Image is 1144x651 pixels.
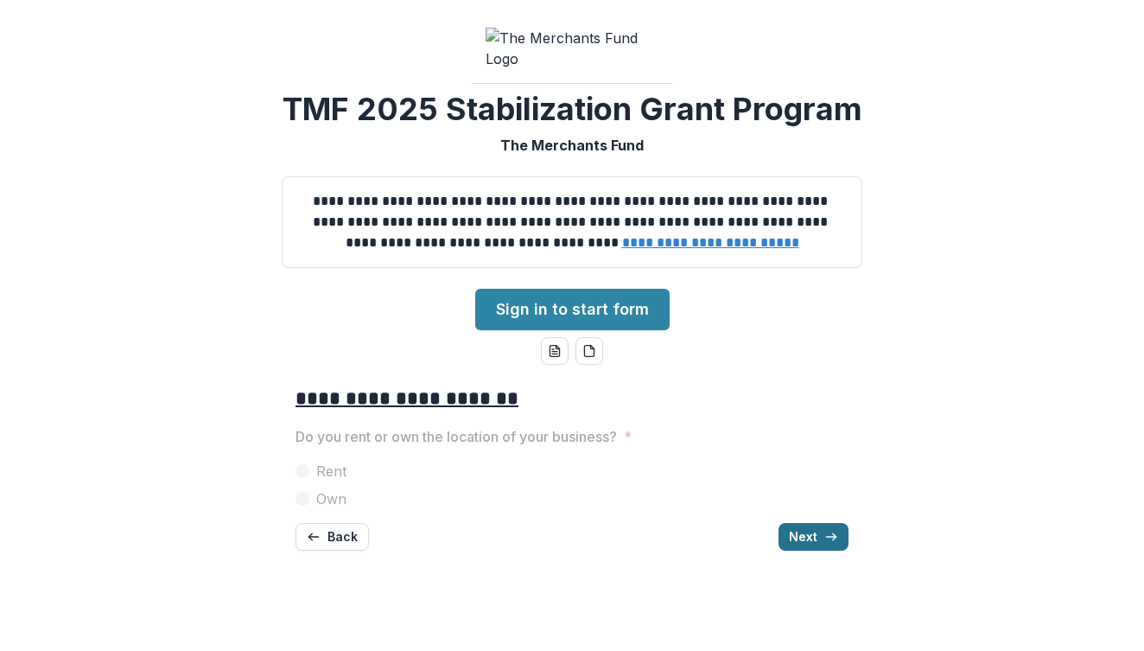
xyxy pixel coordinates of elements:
button: Back [296,523,369,551]
span: Own [316,488,346,509]
span: Rent [316,461,346,482]
button: pdf-download [575,337,603,365]
img: The Merchants Fund Logo [486,28,658,69]
p: The Merchants Fund [500,135,644,156]
h2: TMF 2025 Stabilization Grant Program [283,91,862,128]
a: Sign in to start form [475,289,670,330]
button: word-download [541,337,569,365]
button: Next [779,523,848,551]
p: Do you rent or own the location of your business? [296,426,617,447]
